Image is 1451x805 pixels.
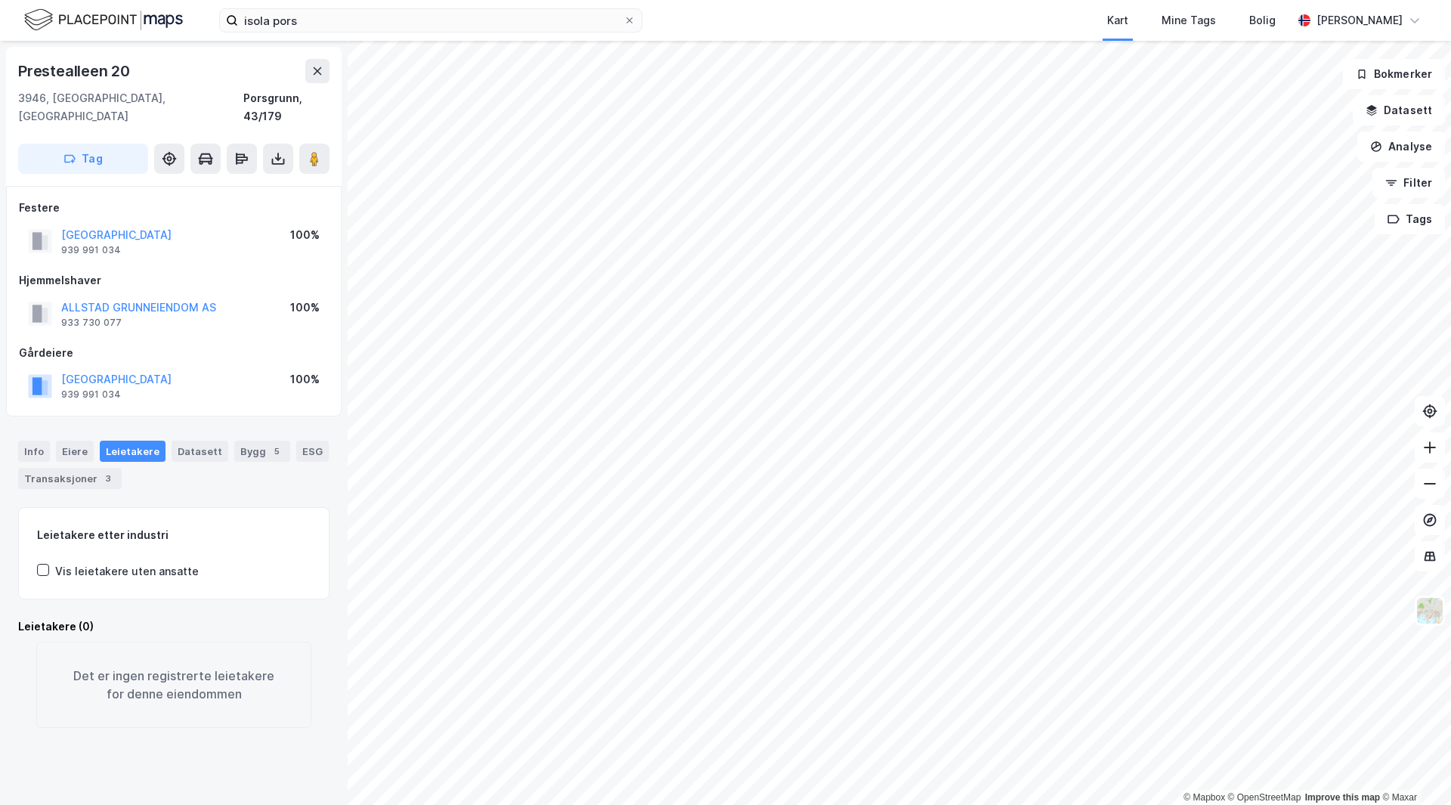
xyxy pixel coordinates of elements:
[1228,792,1301,803] a: OpenStreetMap
[1183,792,1225,803] a: Mapbox
[24,7,183,33] img: logo.f888ab2527a4732fd821a326f86c7f29.svg
[1375,732,1451,805] div: Kontrollprogram for chat
[55,562,199,581] div: Vis leietakere uten ansatte
[290,370,320,389] div: 100%
[37,526,311,544] div: Leietakere etter industri
[1375,204,1445,234] button: Tags
[1353,95,1445,125] button: Datasett
[1107,11,1128,29] div: Kart
[296,441,329,462] div: ESG
[61,244,121,256] div: 939 991 034
[36,642,311,728] div: Det er ingen registrerte leietakere for denne eiendommen
[18,468,122,489] div: Transaksjoner
[1162,11,1216,29] div: Mine Tags
[1372,168,1445,198] button: Filter
[19,344,329,362] div: Gårdeiere
[18,618,329,636] div: Leietakere (0)
[290,226,320,244] div: 100%
[1305,792,1380,803] a: Improve this map
[18,59,133,83] div: Prestealleen 20
[1316,11,1403,29] div: [PERSON_NAME]
[1375,732,1451,805] iframe: Chat Widget
[269,444,284,459] div: 5
[19,199,329,217] div: Festere
[1357,132,1445,162] button: Analyse
[18,144,148,174] button: Tag
[61,317,122,329] div: 933 730 077
[172,441,228,462] div: Datasett
[1343,59,1445,89] button: Bokmerker
[101,471,116,486] div: 3
[18,441,50,462] div: Info
[1249,11,1276,29] div: Bolig
[234,441,290,462] div: Bygg
[1415,596,1444,625] img: Z
[238,9,623,32] input: Søk på adresse, matrikkel, gårdeiere, leietakere eller personer
[100,441,166,462] div: Leietakere
[19,271,329,289] div: Hjemmelshaver
[290,299,320,317] div: 100%
[61,389,121,401] div: 939 991 034
[18,89,243,125] div: 3946, [GEOGRAPHIC_DATA], [GEOGRAPHIC_DATA]
[56,441,94,462] div: Eiere
[243,89,329,125] div: Porsgrunn, 43/179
